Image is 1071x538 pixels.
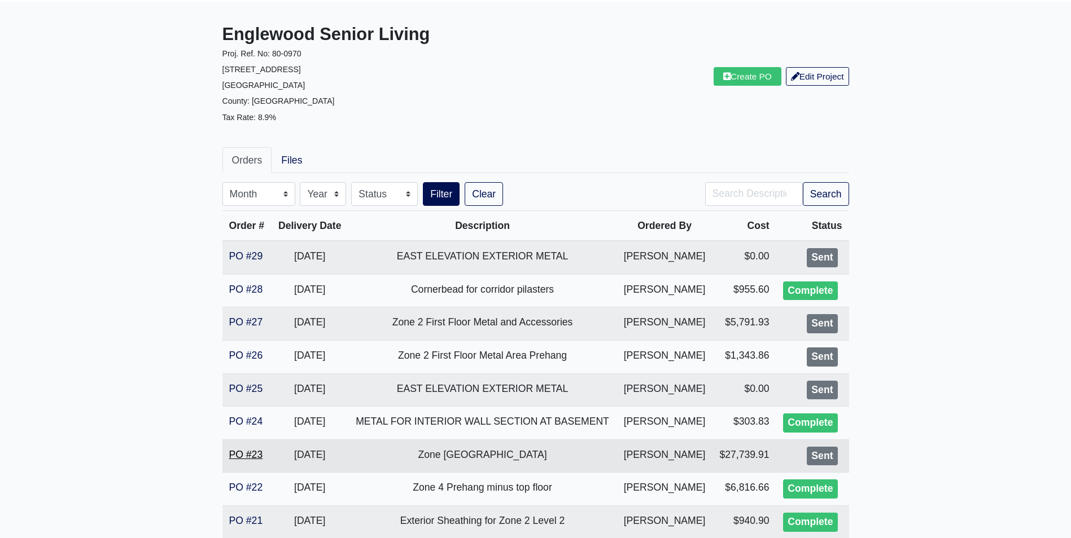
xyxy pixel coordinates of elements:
[272,340,348,373] td: [DATE]
[712,407,776,440] td: $303.83
[807,248,837,267] div: Sent
[465,182,503,206] a: Clear
[712,373,776,407] td: $0.00
[712,307,776,341] td: $5,791.93
[229,350,263,361] a: PO #26
[617,241,712,274] td: [PERSON_NAME]
[272,439,348,473] td: [DATE]
[807,347,837,367] div: Sent
[617,307,712,341] td: [PERSON_NAME]
[272,211,348,241] th: Delivery Date
[229,316,263,328] a: PO #27
[807,314,837,333] div: Sent
[617,439,712,473] td: [PERSON_NAME]
[272,473,348,506] td: [DATE]
[348,241,617,274] td: EAST ELEVATION EXTERIOR METAL
[617,211,712,241] th: Ordered By
[272,373,348,407] td: [DATE]
[272,241,348,274] td: [DATE]
[712,211,776,241] th: Cost
[348,473,617,506] td: Zone 4 Prehang minus top floor
[272,274,348,307] td: [DATE]
[617,473,712,506] td: [PERSON_NAME]
[348,439,617,473] td: Zone [GEOGRAPHIC_DATA]
[222,113,276,122] small: Tax Rate: 8.9%
[423,182,460,206] button: Filter
[229,383,263,394] a: PO #25
[783,479,837,499] div: Complete
[272,407,348,440] td: [DATE]
[222,211,272,241] th: Order #
[348,274,617,307] td: Cornerbead for corridor pilasters
[617,274,712,307] td: [PERSON_NAME]
[803,182,849,206] button: Search
[222,96,335,105] small: County: [GEOGRAPHIC_DATA]
[348,211,617,241] th: Description
[229,284,263,295] a: PO #28
[807,381,837,400] div: Sent
[229,482,263,493] a: PO #22
[712,340,776,373] td: $1,343.86
[714,67,781,86] a: Create PO
[222,147,272,173] a: Orders
[222,49,301,58] small: Proj. Ref. No: 80-0970
[786,67,849,86] a: Edit Project
[229,449,263,460] a: PO #23
[776,211,849,241] th: Status
[712,241,776,274] td: $0.00
[229,515,263,526] a: PO #21
[783,513,837,532] div: Complete
[617,407,712,440] td: [PERSON_NAME]
[807,447,837,466] div: Sent
[783,413,837,433] div: Complete
[712,439,776,473] td: $27,739.91
[229,250,263,262] a: PO #29
[222,81,305,90] small: [GEOGRAPHIC_DATA]
[229,416,263,427] a: PO #24
[272,307,348,341] td: [DATE]
[348,307,617,341] td: Zone 2 First Floor Metal and Accessories
[617,340,712,373] td: [PERSON_NAME]
[348,340,617,373] td: Zone 2 First Floor Metal Area Prehang
[783,281,837,301] div: Complete
[272,147,312,173] a: Files
[712,473,776,506] td: $6,816.66
[348,407,617,440] td: METAL FOR INTERIOR WALL SECTION AT BASEMENT
[348,373,617,407] td: EAST ELEVATION EXTERIOR METAL
[712,274,776,307] td: $955.60
[222,24,527,45] h3: Englewood Senior Living
[705,182,803,206] input: Search
[617,373,712,407] td: [PERSON_NAME]
[222,65,301,74] small: [STREET_ADDRESS]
